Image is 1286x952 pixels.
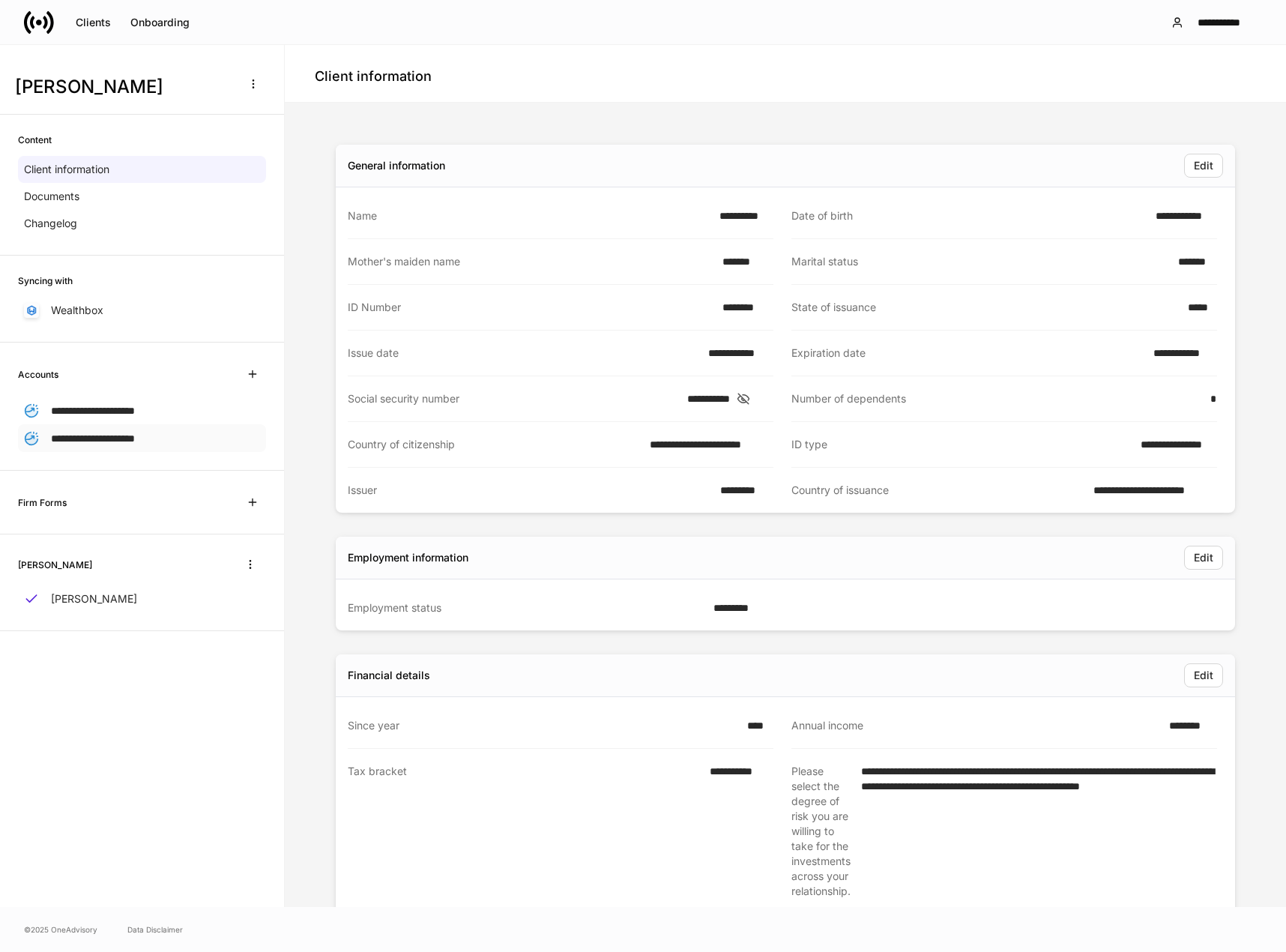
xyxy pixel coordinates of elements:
[348,550,468,565] div: Employment information
[791,391,1201,406] div: Number of dependents
[18,183,266,210] a: Documents
[24,162,109,177] p: Client information
[18,585,266,612] a: [PERSON_NAME]
[127,924,183,936] a: Data Disclaimer
[1194,552,1213,563] div: Edit
[348,600,704,615] div: Employment status
[66,10,121,34] button: Clients
[76,17,111,28] div: Clients
[18,558,92,572] h6: [PERSON_NAME]
[15,75,232,99] h3: [PERSON_NAME]
[18,274,73,288] h6: Syncing with
[1184,663,1223,687] button: Edit
[791,254,1169,269] div: Marital status
[791,300,1179,315] div: State of issuance
[24,924,97,936] span: © 2025 OneAdvisory
[791,483,1084,498] div: Country of issuance
[1194,670,1213,681] div: Edit
[51,591,137,606] p: [PERSON_NAME]
[130,17,190,28] div: Onboarding
[348,254,713,269] div: Mother's maiden name
[18,297,266,324] a: Wealthbox
[348,483,711,498] div: Issuer
[348,158,445,173] div: General information
[791,764,852,899] div: Please select the degree of risk you are willing to take for the investments across your relation...
[348,391,678,406] div: Social security number
[1194,160,1213,171] div: Edit
[18,133,52,147] h6: Content
[348,718,738,733] div: Since year
[348,764,701,898] div: Tax bracket
[18,156,266,183] a: Client information
[1184,546,1223,570] button: Edit
[315,67,432,85] h4: Client information
[18,210,266,237] a: Changelog
[348,300,713,315] div: ID Number
[18,367,58,382] h6: Accounts
[791,346,1144,361] div: Expiration date
[348,346,699,361] div: Issue date
[121,10,199,34] button: Onboarding
[791,437,1132,452] div: ID type
[348,668,430,683] div: Financial details
[24,216,77,231] p: Changelog
[348,208,710,223] div: Name
[348,437,641,452] div: Country of citizenship
[51,303,103,318] p: Wealthbox
[18,495,67,510] h6: Firm Forms
[791,208,1147,223] div: Date of birth
[1184,154,1223,178] button: Edit
[791,718,1160,733] div: Annual income
[24,189,79,204] p: Documents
